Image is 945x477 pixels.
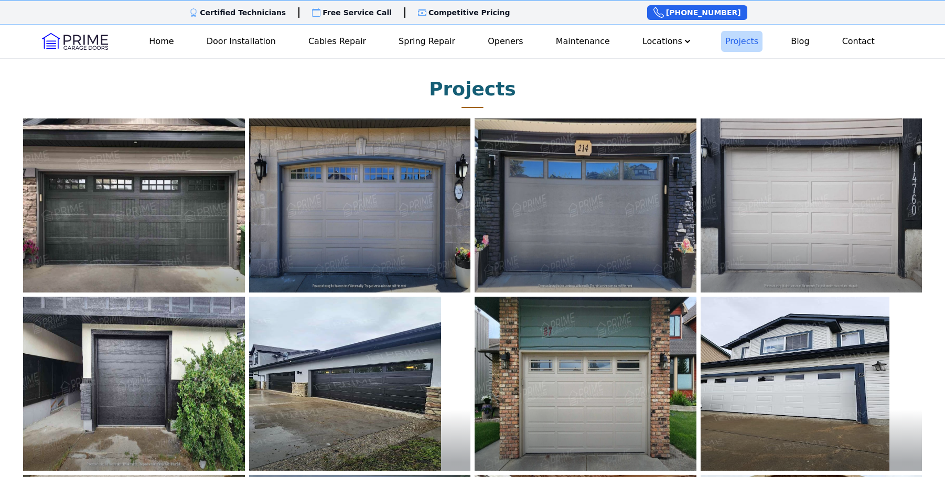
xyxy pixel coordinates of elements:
[200,7,286,18] p: Certified Technicians
[552,31,614,52] a: Maintenance
[475,297,696,471] img: Prime garage doors repair and installation
[323,7,392,18] p: Free Service Call
[475,118,696,292] img: Prime garage doors repair and installation
[429,79,516,100] h2: Projects
[838,31,879,52] a: Contact
[42,33,108,50] img: Logo
[701,297,889,471] img: Prime garage doors repair and installation
[428,7,510,18] p: Competitive Pricing
[394,31,459,52] a: Spring Repair
[23,297,245,471] img: Prime garage doors repair and installation
[787,31,813,52] a: Blog
[721,31,763,52] a: Projects
[23,118,245,292] img: Prime garage doors repair and installation
[647,5,747,20] a: [PHONE_NUMBER]
[202,31,280,52] a: Door Installation
[638,31,697,52] button: Locations
[249,118,471,292] img: Prime garage doors repair and installation
[484,31,528,52] a: Openers
[249,297,441,471] img: Prime garage doors repair and installation
[701,118,922,292] img: Prime garage doors repair and installation
[145,31,178,52] a: Home
[304,31,370,52] a: Cables Repair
